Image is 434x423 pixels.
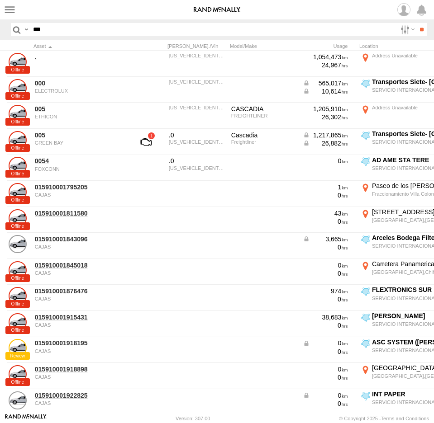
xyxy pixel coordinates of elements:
div: 3AKJGEDR9DSFG3005 [169,105,225,110]
a: View Asset Details [9,235,27,253]
div: 974 [303,287,348,295]
a: 005 [35,105,123,113]
a: View Asset Details [9,313,27,331]
a: View Asset Details [9,131,27,149]
div: Data from Vehicle CANbus [303,235,348,243]
div: 43 [303,209,348,217]
label: Search Query [23,23,30,36]
div: 24,967 [303,61,348,69]
a: View Asset Details [9,365,27,383]
div: 1FUJGEDV2CSBM1112 [169,53,225,58]
div: 3AKJGEDR9DSFG3005 [169,139,225,145]
a: 015910001918898 [35,365,123,373]
a: View Asset Details [9,391,27,409]
div: 0 [303,269,348,277]
img: rand-logo.svg [194,7,241,13]
div: Version: 307.00 [176,416,210,421]
a: View Asset Details [9,209,27,227]
a: Visit our Website [5,414,47,423]
a: View Asset Details [9,339,27,357]
a: 015910001843096 [35,235,123,243]
div: undefined [35,88,123,94]
div: Data from Vehicle CANbus [303,391,348,399]
div: Usage [301,43,356,49]
div: 0 [303,157,348,165]
a: 015910001922825 [35,391,123,399]
div: © Copyright 2025 - [339,416,429,421]
div: undefined [35,192,123,197]
div: undefined [35,400,123,406]
div: 0 [303,365,348,373]
a: View Asset Details [9,261,27,279]
div: 0 [303,191,348,199]
div: Click to Sort [33,43,124,49]
div: undefined [35,322,123,328]
a: View Asset Details [9,53,27,71]
div: undefined [35,140,123,146]
a: View Asset Details [9,157,27,175]
div: Data from Vehicle CANbus [303,131,348,139]
div: CASCADIA [231,105,296,113]
div: undefined [35,166,123,172]
div: 0 [303,261,348,269]
a: View Asset with Fault/s [129,131,162,153]
div: Freightliner [231,139,296,145]
div: 0 [303,373,348,381]
div: Cascadia [231,131,296,139]
a: View Asset Details [9,105,27,123]
div: 1 [303,183,348,191]
a: 0054 [35,157,123,165]
div: FREIGHTLINER [231,113,296,118]
div: Data from Vehicle CANbus [303,339,348,347]
a: . [35,53,123,61]
div: Model/Make [230,43,298,49]
div: undefined [35,374,123,380]
div: 0 [303,243,348,251]
div: 0 [303,321,348,329]
div: Data from Vehicle CANbus [303,79,348,87]
a: 015910001876476 [35,287,123,295]
a: Terms and Conditions [381,416,429,421]
a: View Asset Details [9,183,27,201]
div: undefined [35,244,123,249]
a: View Asset Details [9,79,27,97]
div: 3AKJGEDV5GDHS0054 [169,165,225,171]
div: Data from Vehicle CANbus [303,139,348,147]
div: undefined [35,270,123,276]
a: 015910001918195 [35,339,123,347]
div: undefined [35,114,123,119]
a: View Asset Details [9,287,27,305]
div: Data from Vehicle CANbus [303,87,348,95]
div: .0 [169,157,225,165]
div: 1,054,473 [303,53,348,61]
div: 0 [303,348,348,356]
div: .0 [169,131,225,139]
label: Search Filter Options [397,23,416,36]
div: 1,205,910 [303,105,348,113]
a: 015910001795205 [35,183,123,191]
div: [PERSON_NAME]./Vin [167,43,226,49]
div: 0 [303,295,348,303]
a: 015910001811580 [35,209,123,217]
div: 0 [303,217,348,226]
div: 38,683 [303,313,348,321]
a: 000 [35,79,123,87]
div: 26,302 [303,113,348,121]
a: 015910001915431 [35,313,123,321]
div: undefined [35,296,123,301]
a: 005 [35,131,123,139]
a: 015910001845018 [35,261,123,269]
div: undefined [35,348,123,354]
div: 0 [303,399,348,408]
div: 1FUJHTDV0KLKG2577 [169,79,225,85]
